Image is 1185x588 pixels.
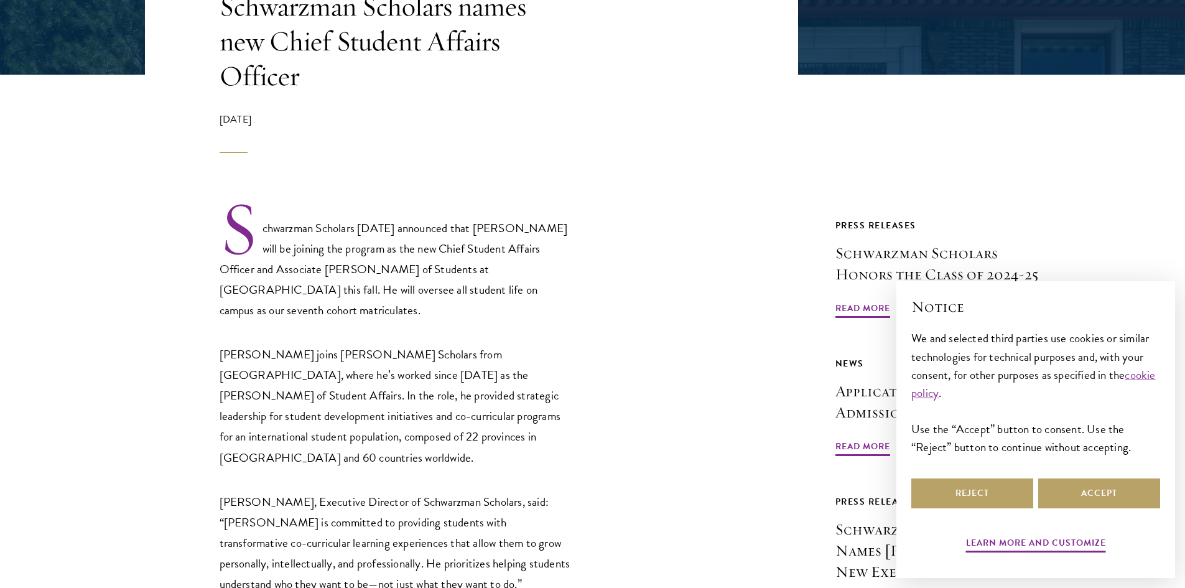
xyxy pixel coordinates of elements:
div: Press Releases [835,494,1041,510]
button: Reject [911,478,1033,508]
button: Learn more and customize [966,535,1106,554]
a: Press Releases Schwarzman Scholars Honors the Class of 2024-25 Read More [835,218,1041,320]
div: [DATE] [220,112,574,153]
div: News [835,356,1041,371]
h2: Notice [911,296,1160,317]
p: [PERSON_NAME] joins [PERSON_NAME] Scholars from [GEOGRAPHIC_DATA], where he’s worked since [DATE]... [220,344,574,467]
div: Press Releases [835,218,1041,233]
div: We and selected third parties use cookies or similar technologies for technical purposes and, wit... [911,329,1160,455]
span: Read More [835,301,890,320]
p: Schwarzman Scholars [DATE] announced that [PERSON_NAME] will be joining the program as the new Ch... [220,200,574,320]
h3: Schwarzman Scholars Names [PERSON_NAME] as New Executive Director [835,519,1041,582]
span: Read More [835,439,890,458]
h3: Application Tips from the Admissions Team [835,381,1041,423]
h3: Schwarzman Scholars Honors the Class of 2024-25 [835,243,1041,285]
button: Accept [1038,478,1160,508]
a: cookie policy [911,366,1156,402]
a: News Application Tips from the Admissions Team Read More [835,356,1041,458]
